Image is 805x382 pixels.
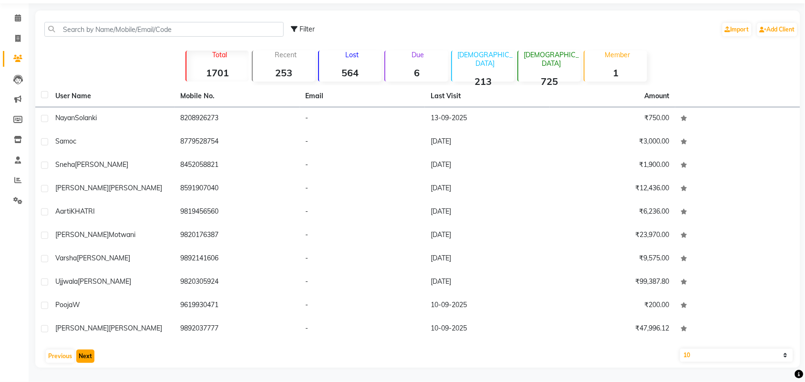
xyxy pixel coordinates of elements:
[253,67,315,79] strong: 253
[175,224,299,248] td: 9820176387
[50,85,175,107] th: User Name
[425,131,550,154] td: [DATE]
[425,107,550,131] td: 13-09-2025
[73,137,76,145] span: c
[425,201,550,224] td: [DATE]
[300,107,425,131] td: -
[550,248,675,271] td: ₹9,575.00
[109,324,162,332] span: [PERSON_NAME]
[175,294,299,318] td: 9619930471
[299,25,315,33] span: Filter
[175,177,299,201] td: 8591907040
[55,300,72,309] span: Pooja
[300,201,425,224] td: -
[319,67,382,79] strong: 564
[75,114,97,122] span: Solanki
[76,350,94,363] button: Next
[425,294,550,318] td: 10-09-2025
[323,51,382,59] p: Lost
[300,177,425,201] td: -
[175,318,299,341] td: 9892037777
[300,224,425,248] td: -
[550,271,675,294] td: ₹99,387.80
[300,248,425,271] td: -
[175,154,299,177] td: 8452058821
[425,248,550,271] td: [DATE]
[55,230,109,239] span: [PERSON_NAME]
[78,277,131,286] span: [PERSON_NAME]
[452,75,515,87] strong: 213
[522,51,581,68] p: [DEMOGRAPHIC_DATA]
[300,154,425,177] td: -
[456,51,515,68] p: [DEMOGRAPHIC_DATA]
[55,184,109,192] span: [PERSON_NAME]
[175,107,299,131] td: 8208926273
[44,22,284,37] input: Search by Name/Mobile/Email/Code
[722,23,752,36] a: Import
[588,51,647,59] p: Member
[175,85,299,107] th: Mobile No.
[550,177,675,201] td: ₹12,436.00
[300,271,425,294] td: -
[639,85,675,107] th: Amount
[55,160,75,169] span: Sneha
[757,23,797,36] a: Add Client
[75,160,128,169] span: [PERSON_NAME]
[55,324,109,332] span: [PERSON_NAME]
[109,230,135,239] span: motwani
[425,177,550,201] td: [DATE]
[175,248,299,271] td: 9892141606
[550,318,675,341] td: ₹47,996.12
[300,318,425,341] td: -
[109,184,162,192] span: [PERSON_NAME]
[425,224,550,248] td: [DATE]
[190,51,249,59] p: Total
[71,207,95,216] span: KHATRI
[425,154,550,177] td: [DATE]
[55,254,77,262] span: Varsha
[550,154,675,177] td: ₹1,900.00
[55,137,73,145] span: samo
[257,51,315,59] p: Recent
[550,107,675,131] td: ₹750.00
[175,131,299,154] td: 8779528754
[175,201,299,224] td: 9819456560
[550,201,675,224] td: ₹6,236.00
[387,51,448,59] p: Due
[300,294,425,318] td: -
[55,207,71,216] span: Aarti
[425,271,550,294] td: [DATE]
[55,114,75,122] span: Nayan
[175,271,299,294] td: 9820305924
[425,318,550,341] td: 10-09-2025
[186,67,249,79] strong: 1701
[518,75,581,87] strong: 725
[585,67,647,79] strong: 1
[46,350,74,363] button: Previous
[72,300,80,309] span: W
[550,224,675,248] td: ₹23,970.00
[425,85,550,107] th: Last Visit
[77,254,130,262] span: [PERSON_NAME]
[550,294,675,318] td: ₹200.00
[550,131,675,154] td: ₹3,000.00
[300,85,425,107] th: Email
[55,277,78,286] span: Ujjwala
[385,67,448,79] strong: 6
[300,131,425,154] td: -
